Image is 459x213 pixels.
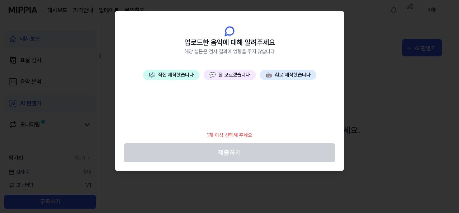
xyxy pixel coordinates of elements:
button: 🤖AI로 제작했습니다 [260,70,316,80]
span: 🎼 [149,72,155,78]
button: 💬잘 모르겠습니다 [204,70,256,80]
span: 해당 설문은 검사 결과에 영향을 주지 않습니다 [184,48,275,55]
span: 💬 [209,72,216,78]
span: 🤖 [266,72,272,78]
span: 업로드한 음악에 대해 알려주세요 [184,37,275,48]
div: 1개 이상 선택해 주세요 [203,127,256,143]
button: 🎼직접 제작했습니다 [143,70,199,80]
